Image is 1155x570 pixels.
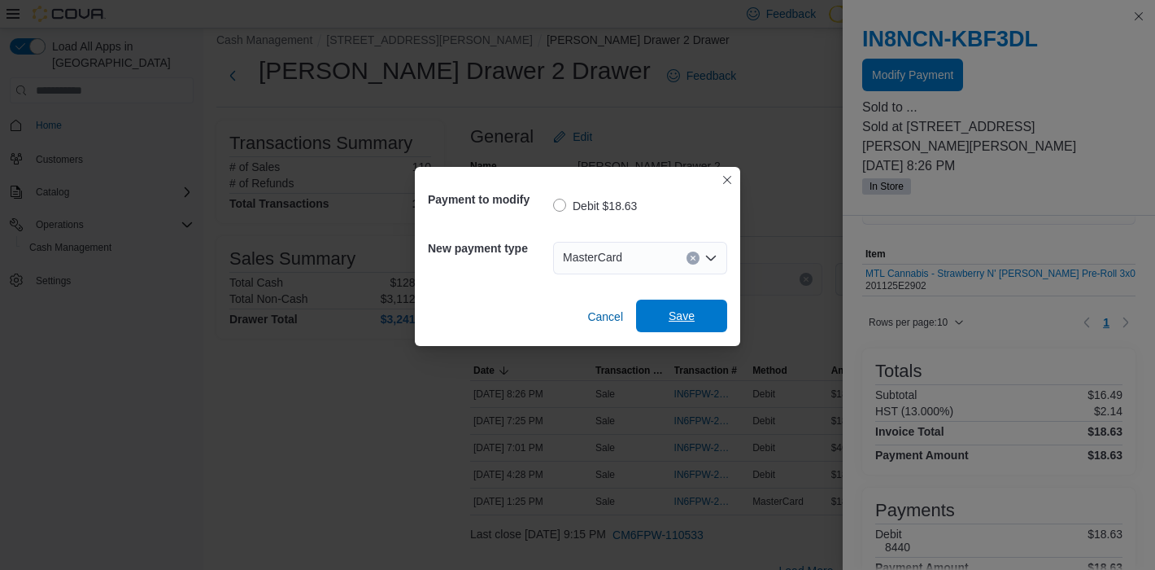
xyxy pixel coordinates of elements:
[553,196,637,216] label: Debit $18.63
[669,308,695,324] span: Save
[587,309,623,325] span: Cancel
[563,248,622,267] span: MasterCard
[636,300,727,332] button: Save
[686,252,700,265] button: Clear input
[717,170,737,190] button: Closes this modal window
[581,300,630,333] button: Cancel
[428,232,550,265] h5: New payment type
[629,248,630,268] input: Accessible screen reader label
[428,183,550,216] h5: Payment to modify
[704,252,717,265] button: Open list of options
